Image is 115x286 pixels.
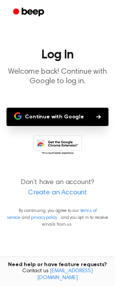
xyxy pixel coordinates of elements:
h1: Log In [6,49,109,61]
p: By continuing, you agree to our and , and you opt in to receive emails from us. [6,207,109,228]
a: Beep [8,5,51,20]
p: Welcome back! Continue with Google to log in. [6,67,109,86]
a: [EMAIL_ADDRESS][DOMAIN_NAME] [37,268,93,281]
p: Don’t have an account? [6,178,109,198]
a: Create an Account [8,188,107,198]
span: Contact us [5,268,110,281]
button: Continue with Google [7,108,108,126]
a: privacy policy [31,215,57,220]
